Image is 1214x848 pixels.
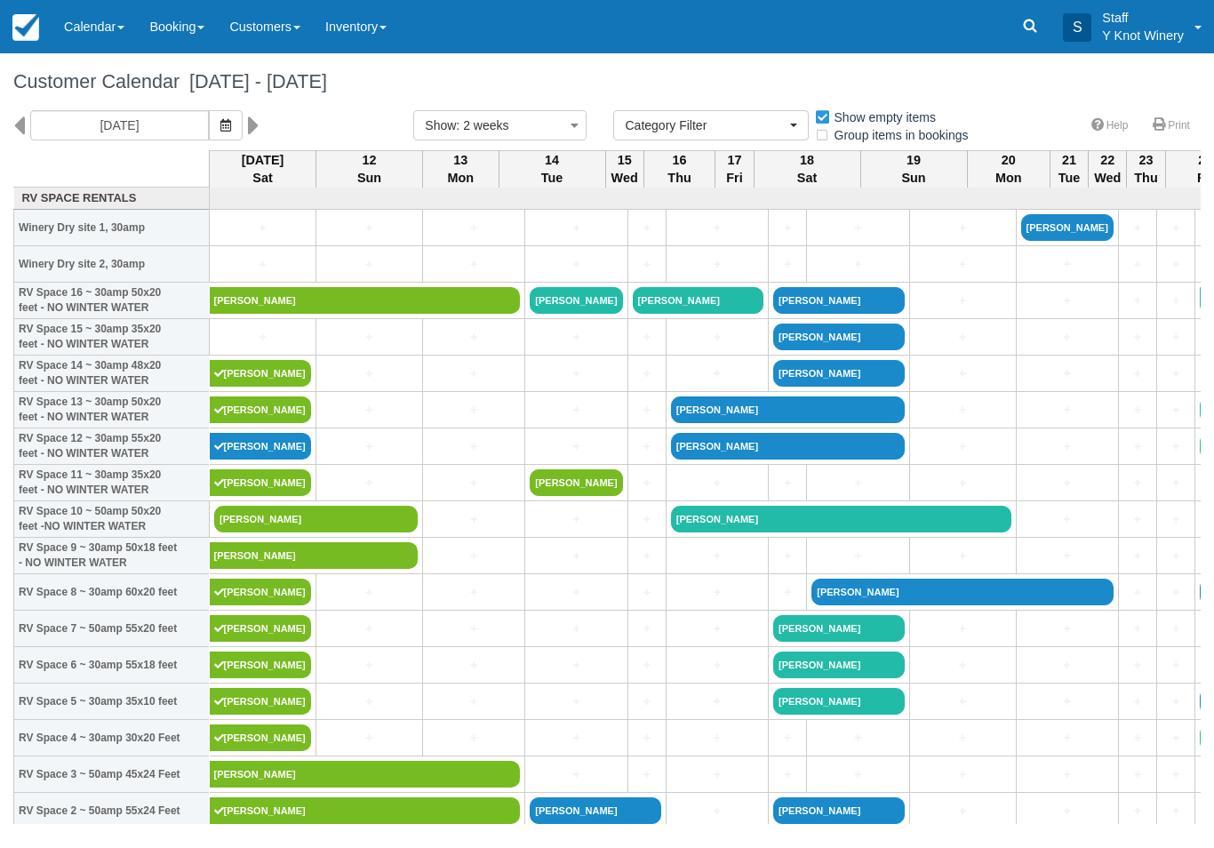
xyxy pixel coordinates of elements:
[530,547,622,565] a: +
[316,150,423,188] th: 12 Sun
[967,150,1050,188] th: 20 Mon
[427,474,520,492] a: +
[914,255,1011,274] a: +
[180,70,327,92] span: [DATE] - [DATE]
[1021,620,1114,638] a: +
[530,287,622,314] a: [PERSON_NAME]
[1123,219,1152,237] a: +
[530,620,622,638] a: +
[321,620,418,638] a: +
[773,219,802,237] a: +
[1123,401,1152,420] a: +
[1102,9,1184,27] p: Staff
[427,510,520,529] a: +
[427,401,520,420] a: +
[671,219,763,237] a: +
[499,150,605,188] th: 14 Tue
[914,364,1011,383] a: +
[14,574,210,611] th: RV Space 8 ~ 30amp 60x20 feet
[671,396,905,423] a: [PERSON_NAME]
[13,71,1201,92] h1: Customer Calendar
[321,255,418,274] a: +
[530,219,622,237] a: +
[914,292,1011,310] a: +
[427,364,520,383] a: +
[321,219,418,237] a: +
[860,150,967,188] th: 19 Sun
[633,510,661,529] a: +
[427,656,520,675] a: +
[811,255,904,274] a: +
[1162,364,1190,383] a: +
[1021,292,1114,310] a: +
[671,765,763,784] a: +
[210,761,521,788] a: [PERSON_NAME]
[671,547,763,565] a: +
[427,692,520,711] a: +
[811,765,904,784] a: +
[530,328,622,347] a: +
[671,474,763,492] a: +
[321,437,418,456] a: +
[633,255,661,274] a: +
[210,615,312,642] a: [PERSON_NAME]
[530,692,622,711] a: +
[530,255,622,274] a: +
[427,255,520,274] a: +
[814,128,983,140] span: Group items in bookings
[321,656,418,675] a: +
[210,688,312,715] a: [PERSON_NAME]
[773,474,802,492] a: +
[530,583,622,602] a: +
[671,364,763,383] a: +
[914,802,1011,820] a: +
[671,802,763,820] a: +
[773,688,904,715] a: [PERSON_NAME]
[214,219,311,237] a: +
[1021,729,1114,748] a: +
[773,360,904,387] a: [PERSON_NAME]
[210,360,312,387] a: [PERSON_NAME]
[811,579,1114,605] a: [PERSON_NAME]
[633,437,661,456] a: +
[1050,150,1089,188] th: 21 Tue
[1021,328,1114,347] a: +
[633,765,661,784] a: +
[814,110,950,123] span: Show empty items
[1162,292,1190,310] a: +
[214,255,311,274] a: +
[914,692,1011,711] a: +
[14,756,210,793] th: RV Space 3 ~ 50amp 45x24 Feet
[14,538,210,574] th: RV Space 9 ~ 30amp 50x18 feet - NO WINTER WATER
[1123,328,1152,347] a: +
[633,401,661,420] a: +
[530,437,622,456] a: +
[1127,150,1165,188] th: 23 Thu
[1142,113,1201,139] a: Print
[427,620,520,638] a: +
[1162,656,1190,675] a: +
[1162,547,1190,565] a: +
[1021,437,1114,456] a: +
[1123,255,1152,274] a: +
[671,255,763,274] a: +
[210,396,312,423] a: [PERSON_NAME]
[671,656,763,675] a: +
[1021,401,1114,420] a: +
[1021,692,1114,711] a: +
[671,506,1011,532] a: [PERSON_NAME]
[1021,474,1114,492] a: +
[1162,583,1190,602] a: +
[1021,656,1114,675] a: +
[321,583,418,602] a: +
[427,219,520,237] a: +
[773,765,802,784] a: +
[633,547,661,565] a: +
[1123,802,1152,820] a: +
[1021,765,1114,784] a: +
[633,474,661,492] a: +
[14,210,210,246] th: Winery Dry site 1, 30amp
[1021,510,1114,529] a: +
[633,219,661,237] a: +
[914,729,1011,748] a: +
